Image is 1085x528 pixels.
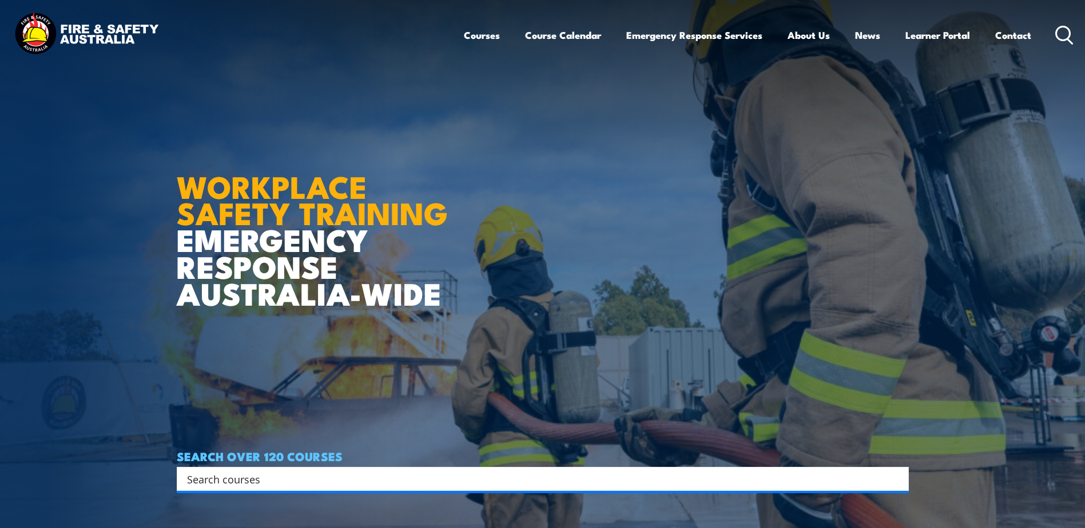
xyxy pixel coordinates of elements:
a: About Us [788,20,830,50]
button: Search magnifier button [889,471,905,487]
a: News [855,20,880,50]
a: Contact [995,20,1031,50]
strong: WORKPLACE SAFETY TRAINING [177,162,448,236]
h1: EMERGENCY RESPONSE AUSTRALIA-WIDE [177,144,456,306]
a: Course Calendar [525,20,601,50]
a: Courses [464,20,500,50]
h4: SEARCH OVER 120 COURSES [177,450,909,462]
form: Search form [189,471,886,487]
input: Search input [187,470,884,487]
a: Learner Portal [905,20,970,50]
a: Emergency Response Services [626,20,762,50]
